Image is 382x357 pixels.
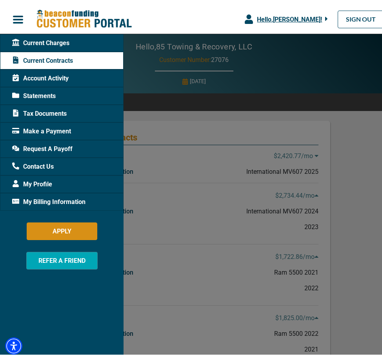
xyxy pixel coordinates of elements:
span: Current Contracts [12,53,73,63]
span: Current Charges [12,36,69,45]
div: Accessibility Menu [5,335,22,352]
span: Request A Payoff [12,142,73,151]
span: Account Activity [12,71,69,80]
button: APPLY [27,220,97,237]
span: Hello, [PERSON_NAME] ! [257,13,322,20]
span: Contact Us [12,159,54,169]
span: Make a Payment [12,124,71,133]
span: Tax Documents [12,106,67,116]
span: My Billing Information [12,195,85,204]
button: REFER A FRIEND [26,249,98,267]
span: My Profile [12,177,52,186]
span: Statements [12,89,56,98]
img: Beacon Funding Customer Portal Logo [36,7,132,27]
